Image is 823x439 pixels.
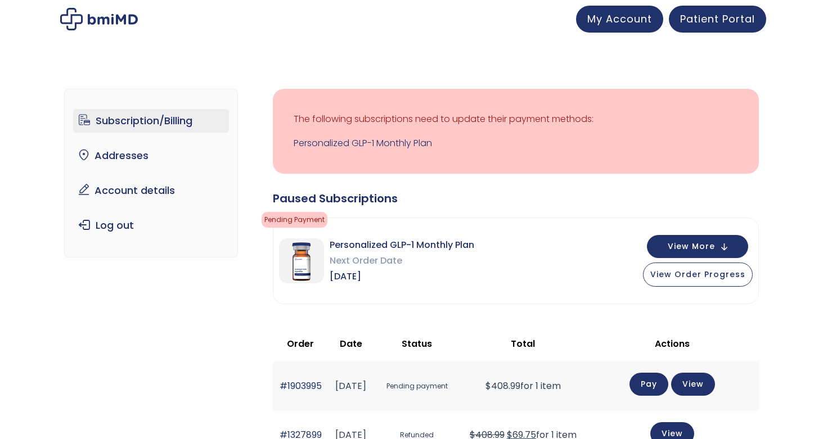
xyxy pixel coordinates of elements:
nav: Account pages [64,89,238,257]
p: The following subscriptions need to update their payment methods: [294,111,738,127]
span: [DATE] [330,269,474,284]
button: View More [647,235,748,258]
a: Account details [73,179,229,202]
a: Pay [629,373,668,396]
span: Next Order Date [330,253,474,269]
span: Actions [655,337,690,350]
span: Date [340,337,362,350]
span: Order [287,337,314,350]
span: $ [485,379,491,392]
img: My account [60,8,138,30]
span: My Account [587,12,652,26]
a: Patient Portal [669,6,766,33]
span: Personalized GLP-1 Monthly Plan [330,237,474,253]
a: Personalized GLP-1 Monthly Plan [294,135,738,151]
span: View Order Progress [650,269,745,280]
span: Pending payment [379,376,455,397]
span: Status [402,337,432,350]
span: Patient Portal [680,12,755,26]
a: #1903995 [280,379,322,392]
span: Total [511,337,535,350]
a: My Account [576,6,663,33]
td: for 1 item [461,361,586,410]
span: Pending Payment [262,212,327,228]
a: Log out [73,214,229,237]
a: Subscription/Billing [73,109,229,133]
button: View Order Progress [643,263,753,287]
time: [DATE] [335,379,366,392]
a: Addresses [73,144,229,168]
span: View More [668,243,715,250]
span: 408.99 [485,379,520,392]
div: Paused Subscriptions [273,191,759,206]
a: View [671,373,715,396]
